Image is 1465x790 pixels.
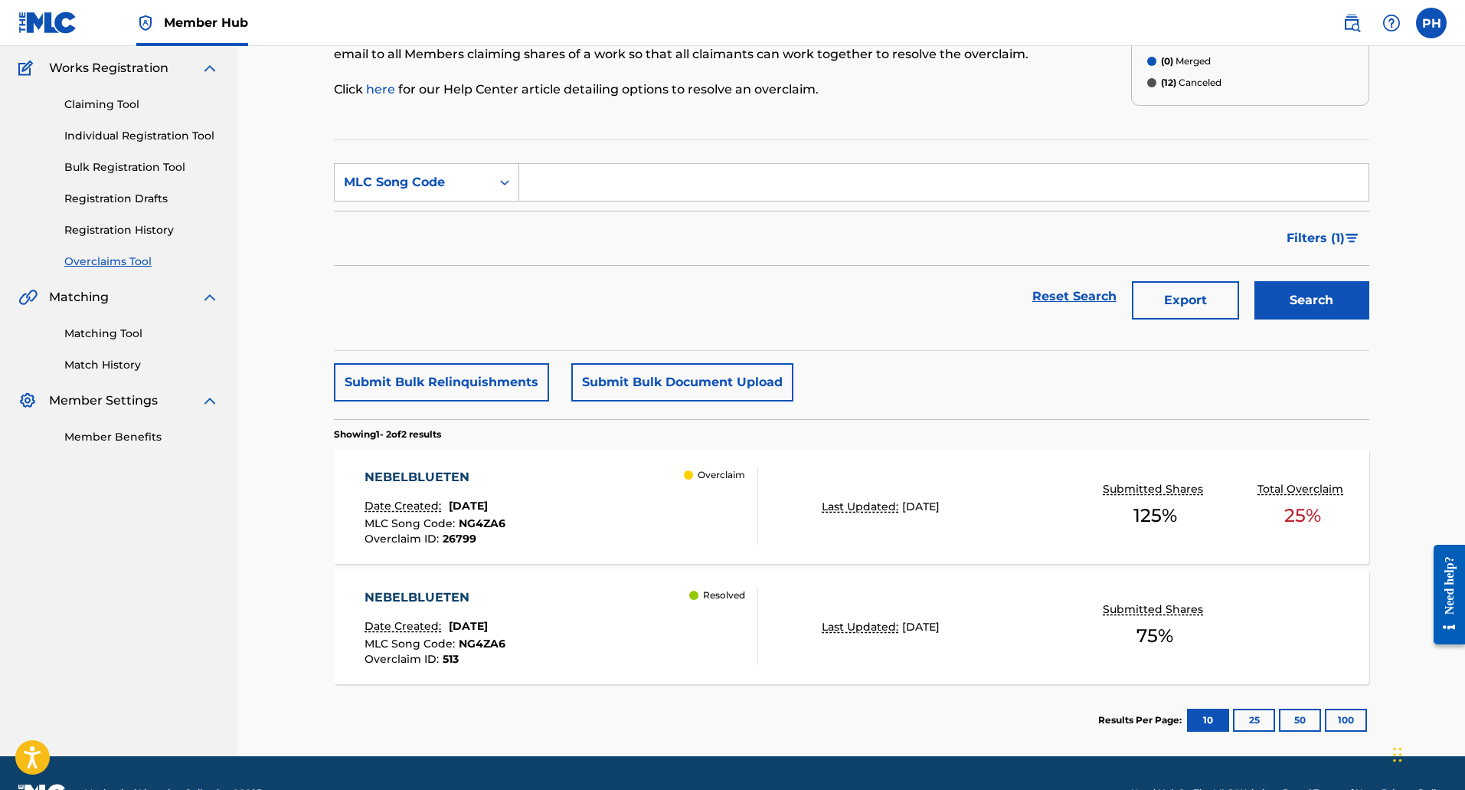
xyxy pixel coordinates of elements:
[365,516,459,530] span: MLC Song Code :
[136,14,155,32] img: Top Rightsholder
[18,11,77,34] img: MLC Logo
[64,254,219,270] a: Overclaims Tool
[1187,709,1229,732] button: 10
[64,326,219,342] a: Matching Tool
[366,82,398,97] a: here
[1336,8,1367,38] a: Public Search
[1132,281,1239,320] button: Export
[1284,502,1321,529] span: 25 %
[365,588,505,607] div: NEBELBLUETEN
[1254,281,1369,320] button: Search
[18,59,38,77] img: Works Registration
[49,59,168,77] span: Works Registration
[201,59,219,77] img: expand
[334,569,1369,684] a: NEBELBLUETENDate Created:[DATE]MLC Song Code:NG4ZA6Overclaim ID:513 ResolvedLast Updated:[DATE]Su...
[571,363,793,402] button: Submit Bulk Document Upload
[703,588,745,602] p: Resolved
[334,428,441,441] p: Showing 1 - 2 of 2 results
[1161,77,1176,88] span: (12)
[1133,502,1177,529] span: 125 %
[1161,55,1173,67] span: (0)
[201,288,219,306] img: expand
[1277,219,1369,257] button: Filters (1)
[1393,732,1402,778] div: Ziehen
[334,449,1369,564] a: NEBELBLUETENDate Created:[DATE]MLC Song Code:NG4ZA6Overclaim ID:26799 OverclaimLast Updated:[DATE...
[822,619,902,635] p: Last Updated:
[18,392,37,410] img: Member Settings
[365,637,459,651] span: MLC Song Code :
[698,468,745,482] p: Overclaim
[459,516,505,530] span: NG4ZA6
[902,500,940,513] span: [DATE]
[64,191,219,207] a: Registration Drafts
[64,429,219,445] a: Member Benefits
[1161,54,1211,68] p: Merged
[64,128,219,144] a: Individual Registration Tool
[334,80,1131,99] p: Click for our Help Center article detailing options to resolve an overclaim.
[1422,533,1465,656] iframe: Resource Center
[334,363,549,402] button: Submit Bulk Relinquishments
[18,288,38,306] img: Matching
[365,468,505,487] div: NEBELBLUETEN
[1136,622,1173,650] span: 75 %
[1257,481,1347,497] p: Total Overclaim
[365,498,445,514] p: Date Created:
[365,532,443,546] span: Overclaim ID :
[822,499,902,515] p: Last Updated:
[1025,280,1124,313] a: Reset Search
[365,618,445,634] p: Date Created:
[334,163,1369,327] form: Search Form
[449,619,488,633] span: [DATE]
[344,173,482,192] div: MLC Song Code
[1382,14,1401,32] img: help
[64,159,219,175] a: Bulk Registration Tool
[449,499,488,513] span: [DATE]
[64,357,219,373] a: Match History
[49,288,109,306] span: Matching
[1325,709,1367,732] button: 100
[201,392,219,410] img: expand
[1233,709,1275,732] button: 25
[49,392,158,410] span: Member Settings
[1416,8,1447,38] div: User Menu
[1279,709,1321,732] button: 50
[902,620,940,634] span: [DATE]
[64,97,219,113] a: Claiming Tool
[64,222,219,238] a: Registration History
[1103,602,1207,618] p: Submitted Shares
[459,637,505,651] span: NG4ZA6
[1103,481,1207,497] p: Submitted Shares
[1376,8,1407,38] div: Help
[1388,716,1465,790] iframe: Chat Widget
[1346,234,1359,243] img: filter
[1287,229,1345,247] span: Filters ( 1 )
[1161,76,1221,90] p: Canceled
[1098,713,1185,727] p: Results Per Page:
[1388,716,1465,790] div: Chat-Widget
[164,14,248,31] span: Member Hub
[365,652,443,666] span: Overclaim ID :
[443,652,459,666] span: 513
[443,532,476,546] span: 26799
[1342,14,1361,32] img: search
